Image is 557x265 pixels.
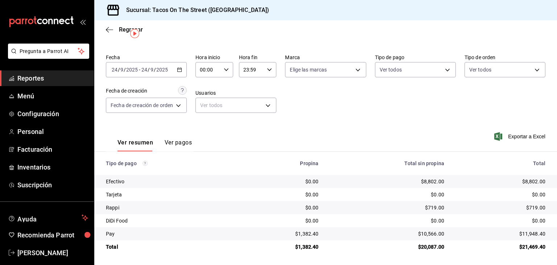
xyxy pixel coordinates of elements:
[156,67,168,73] input: ----
[330,230,444,237] div: $10,566.00
[148,67,150,73] span: /
[106,230,233,237] div: Pay
[245,160,319,166] div: Propina
[106,55,187,60] label: Fecha
[106,204,233,211] div: Rappi
[245,178,319,185] div: $0.00
[17,144,88,154] span: Facturación
[118,67,120,73] span: /
[380,66,402,73] span: Ver todos
[165,139,192,151] button: Ver pagos
[245,191,319,198] div: $0.00
[17,180,88,190] span: Suscripción
[17,230,88,240] span: Recomienda Parrot
[106,26,143,33] button: Regresar
[120,67,124,73] input: --
[195,55,233,60] label: Hora inicio
[17,73,88,83] span: Reportes
[290,66,327,73] span: Elige las marcas
[469,66,491,73] span: Ver todos
[17,248,88,258] span: [PERSON_NAME]
[117,139,153,151] button: Ver resumen
[330,243,444,250] div: $20,087.00
[456,191,545,198] div: $0.00
[375,55,456,60] label: Tipo de pago
[456,178,545,185] div: $8,802.00
[330,191,444,198] div: $0.00
[285,55,366,60] label: Marca
[130,29,139,38] img: Tooltip marker
[330,204,444,211] div: $719.00
[195,90,276,95] label: Usuarios
[456,160,545,166] div: Total
[330,178,444,185] div: $8,802.00
[239,55,277,60] label: Hora fin
[245,243,319,250] div: $1,382.40
[5,53,89,60] a: Pregunta a Parrot AI
[111,67,118,73] input: --
[126,67,138,73] input: ----
[124,67,126,73] span: /
[120,6,269,15] h3: Sucursal: Tacos On The Street ([GEOGRAPHIC_DATA])
[117,139,192,151] div: navigation tabs
[106,191,233,198] div: Tarjeta
[17,162,88,172] span: Inventarios
[154,67,156,73] span: /
[456,204,545,211] div: $719.00
[17,109,88,119] span: Configuración
[17,213,79,222] span: Ayuda
[465,55,545,60] label: Tipo de orden
[106,178,233,185] div: Efectivo
[330,160,444,166] div: Total sin propina
[195,98,276,113] div: Ver todos
[141,67,148,73] input: --
[330,217,444,224] div: $0.00
[17,127,88,136] span: Personal
[80,19,86,25] button: open_drawer_menu
[106,160,233,166] div: Tipo de pago
[20,48,78,55] span: Pregunta a Parrot AI
[456,217,545,224] div: $0.00
[139,67,140,73] span: -
[8,44,89,59] button: Pregunta a Parrot AI
[496,132,545,141] button: Exportar a Excel
[111,102,173,109] span: Fecha de creación de orden
[106,87,147,95] div: Fecha de creación
[456,243,545,250] div: $21,469.40
[106,243,233,250] div: Total
[106,217,233,224] div: DiDi Food
[245,217,319,224] div: $0.00
[17,91,88,101] span: Menú
[150,67,154,73] input: --
[245,204,319,211] div: $0.00
[119,26,143,33] span: Regresar
[456,230,545,237] div: $11,948.40
[143,161,148,166] svg: Los pagos realizados con Pay y otras terminales son montos brutos.
[245,230,319,237] div: $1,382.40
